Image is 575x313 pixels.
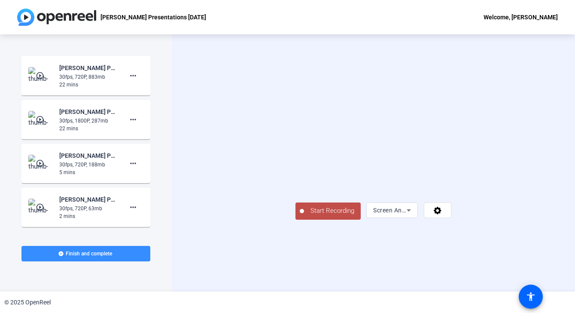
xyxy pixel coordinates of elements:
[66,250,112,257] span: Finish and complete
[59,205,117,212] div: 30fps, 720P, 63mb
[100,12,206,22] p: [PERSON_NAME] Presentations [DATE]
[59,212,117,220] div: 2 mins
[36,71,46,80] mat-icon: play_circle_outline
[21,246,150,261] button: Finish and complete
[36,159,46,168] mat-icon: play_circle_outline
[373,207,429,214] span: Screen And Camera
[59,169,117,176] div: 5 mins
[295,203,361,220] button: Start Recording
[4,298,51,307] div: © 2025 OpenReel
[59,63,117,73] div: [PERSON_NAME] Presentations-[PERSON_NAME] Presentations August 2025-1755125989337-webcam
[128,71,138,81] mat-icon: more_horiz
[59,161,117,169] div: 30fps, 720P, 188mb
[59,107,117,117] div: [PERSON_NAME] Presentations-[PERSON_NAME] Presentations August 2025-1755125989337-screen
[28,199,54,216] img: thumb-nail
[59,194,117,205] div: [PERSON_NAME] Presentations-[PERSON_NAME] Presentations August 2025-1755125396614-webcam
[484,12,558,22] div: Welcome, [PERSON_NAME]
[128,202,138,212] mat-icon: more_horiz
[59,125,117,132] div: 22 mins
[59,117,117,125] div: 30fps, 1800P, 287mb
[28,67,54,84] img: thumb-nail
[36,115,46,124] mat-icon: play_circle_outline
[28,155,54,172] img: thumb-nail
[17,9,96,26] img: OpenReel logo
[36,203,46,212] mat-icon: play_circle_outline
[128,158,138,169] mat-icon: more_horiz
[59,73,117,81] div: 30fps, 720P, 883mb
[304,206,361,216] span: Start Recording
[59,150,117,161] div: [PERSON_NAME] Presentations-[PERSON_NAME] Presentations August 2025-1755125561128-webcam
[128,114,138,125] mat-icon: more_horiz
[28,111,54,128] img: thumb-nail
[59,81,117,89] div: 22 mins
[526,292,536,302] mat-icon: accessibility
